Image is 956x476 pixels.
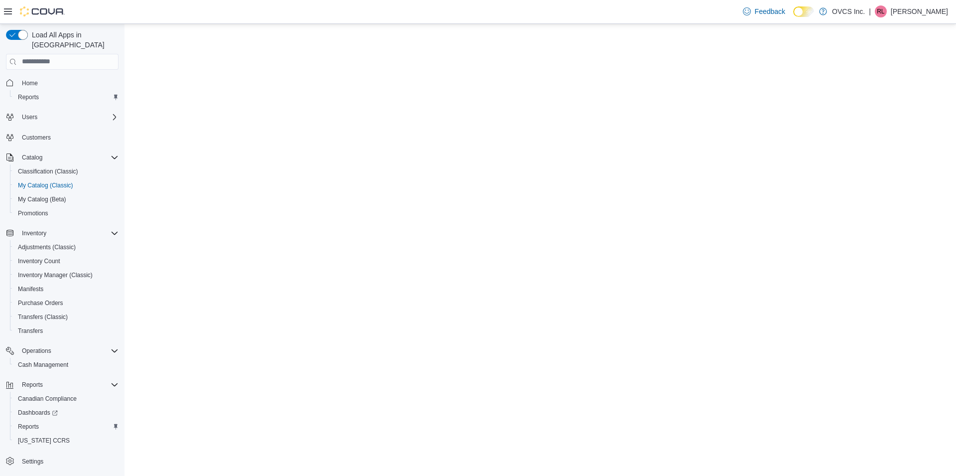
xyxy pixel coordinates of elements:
[10,206,122,220] button: Promotions
[18,227,50,239] button: Inventory
[18,243,76,251] span: Adjustments (Classic)
[14,283,47,295] a: Manifests
[14,241,80,253] a: Adjustments (Classic)
[10,310,122,324] button: Transfers (Classic)
[28,30,119,50] span: Load All Apps in [GEOGRAPHIC_DATA]
[14,91,43,103] a: Reports
[18,152,46,163] button: Catalog
[22,113,37,121] span: Users
[14,407,62,419] a: Dashboards
[832,5,865,17] p: OVCS Inc.
[14,325,47,337] a: Transfers
[18,209,48,217] span: Promotions
[10,90,122,104] button: Reports
[14,297,67,309] a: Purchase Orders
[755,6,785,16] span: Feedback
[2,130,122,145] button: Customers
[22,458,43,466] span: Settings
[793,6,814,17] input: Dark Mode
[22,229,46,237] span: Inventory
[14,421,119,433] span: Reports
[14,255,64,267] a: Inventory Count
[18,285,43,293] span: Manifests
[14,359,119,371] span: Cash Management
[10,192,122,206] button: My Catalog (Beta)
[10,420,122,434] button: Reports
[10,324,122,338] button: Transfers
[18,361,68,369] span: Cash Management
[877,5,884,17] span: RL
[18,456,47,468] a: Settings
[10,406,122,420] a: Dashboards
[18,132,55,144] a: Customers
[14,241,119,253] span: Adjustments (Classic)
[18,423,39,431] span: Reports
[10,282,122,296] button: Manifests
[18,77,119,89] span: Home
[10,178,122,192] button: My Catalog (Classic)
[18,455,119,467] span: Settings
[14,269,97,281] a: Inventory Manager (Classic)
[20,6,65,16] img: Cova
[2,378,122,392] button: Reports
[14,435,119,447] span: Washington CCRS
[10,254,122,268] button: Inventory Count
[2,454,122,468] button: Settings
[14,421,43,433] a: Reports
[18,227,119,239] span: Inventory
[22,134,51,142] span: Customers
[18,195,66,203] span: My Catalog (Beta)
[18,131,119,144] span: Customers
[14,193,119,205] span: My Catalog (Beta)
[18,181,73,189] span: My Catalog (Classic)
[10,434,122,448] button: [US_STATE] CCRS
[2,110,122,124] button: Users
[10,240,122,254] button: Adjustments (Classic)
[869,5,871,17] p: |
[10,358,122,372] button: Cash Management
[18,379,47,391] button: Reports
[18,345,55,357] button: Operations
[14,207,119,219] span: Promotions
[14,407,119,419] span: Dashboards
[18,111,41,123] button: Users
[22,381,43,389] span: Reports
[18,409,58,417] span: Dashboards
[10,296,122,310] button: Purchase Orders
[2,76,122,90] button: Home
[875,5,887,17] div: Ryan Labelle
[18,257,60,265] span: Inventory Count
[2,226,122,240] button: Inventory
[10,268,122,282] button: Inventory Manager (Classic)
[14,255,119,267] span: Inventory Count
[18,327,43,335] span: Transfers
[10,164,122,178] button: Classification (Classic)
[14,179,77,191] a: My Catalog (Classic)
[14,283,119,295] span: Manifests
[18,271,93,279] span: Inventory Manager (Classic)
[22,154,42,161] span: Catalog
[14,165,82,177] a: Classification (Classic)
[2,151,122,164] button: Catalog
[22,347,51,355] span: Operations
[14,435,74,447] a: [US_STATE] CCRS
[18,77,42,89] a: Home
[14,269,119,281] span: Inventory Manager (Classic)
[14,311,72,323] a: Transfers (Classic)
[14,393,119,405] span: Canadian Compliance
[18,111,119,123] span: Users
[18,152,119,163] span: Catalog
[18,379,119,391] span: Reports
[14,393,81,405] a: Canadian Compliance
[14,165,119,177] span: Classification (Classic)
[14,311,119,323] span: Transfers (Classic)
[18,437,70,445] span: [US_STATE] CCRS
[22,79,38,87] span: Home
[18,299,63,307] span: Purchase Orders
[10,392,122,406] button: Canadian Compliance
[18,395,77,403] span: Canadian Compliance
[14,179,119,191] span: My Catalog (Classic)
[18,313,68,321] span: Transfers (Classic)
[14,193,70,205] a: My Catalog (Beta)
